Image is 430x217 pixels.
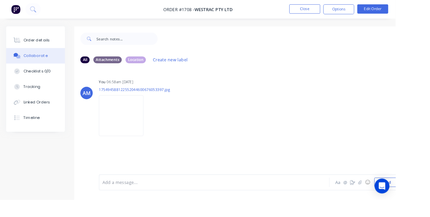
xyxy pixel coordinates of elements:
input: Search notes... [105,35,171,49]
p: 175494588122552044600676053397.jpg [107,94,185,100]
span: WesTrac Pty Ltd [211,7,253,13]
div: Linked Orders [26,108,54,114]
div: Order details [26,41,54,47]
button: Tracking [7,86,71,103]
div: All [87,61,97,69]
div: AM [90,97,98,105]
button: Order details [7,35,71,52]
span: Order #1708 - [177,7,211,13]
div: Location [136,61,159,69]
div: Attachments [101,61,132,69]
div: Timeline [26,125,43,131]
button: Aa [363,194,371,202]
button: Close [314,5,348,15]
div: 06:58am [DATE] [116,86,145,92]
button: Collaborate [7,52,71,69]
div: You [107,86,115,92]
button: Linked Orders [7,103,71,120]
img: Factory [12,5,22,15]
button: Timeline [7,120,71,136]
div: Open Intercom Messenger [407,194,423,210]
button: Options [351,5,385,15]
div: Collaborate [26,58,52,64]
button: Checklists 0/0 [7,69,71,86]
button: Create new label [163,60,208,69]
button: ☺ [395,194,403,202]
div: Tracking [26,91,44,97]
button: @ [371,194,379,202]
button: Edit Order [388,5,422,15]
div: Checklists 0/0 [26,74,55,81]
